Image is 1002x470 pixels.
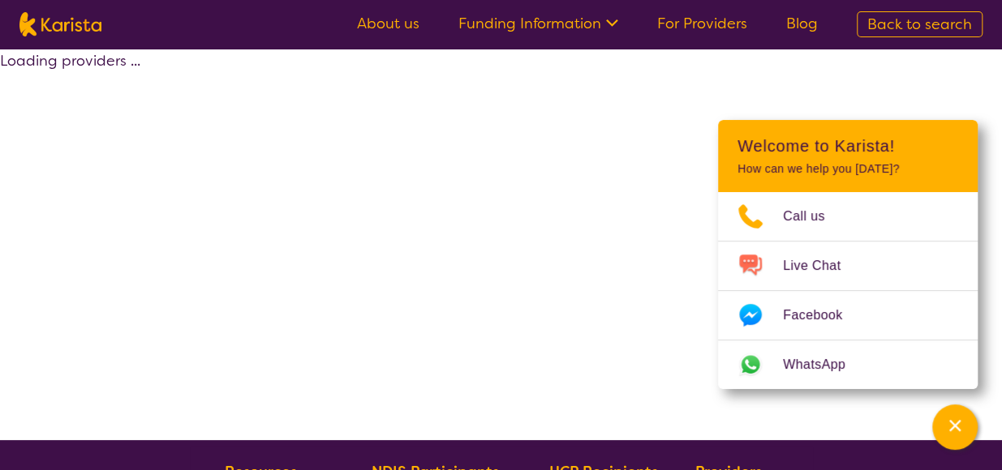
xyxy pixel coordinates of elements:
[786,14,818,33] a: Blog
[867,15,972,34] span: Back to search
[718,120,978,389] div: Channel Menu
[932,404,978,450] button: Channel Menu
[458,14,618,33] a: Funding Information
[718,192,978,389] ul: Choose channel
[19,12,101,36] img: Karista logo
[783,254,860,278] span: Live Chat
[657,14,747,33] a: For Providers
[857,11,983,37] a: Back to search
[718,340,978,389] a: Web link opens in a new tab.
[783,204,845,229] span: Call us
[738,136,958,156] h2: Welcome to Karista!
[783,352,865,377] span: WhatsApp
[738,162,958,176] p: How can we help you [DATE]?
[357,14,419,33] a: About us
[783,303,862,327] span: Facebook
